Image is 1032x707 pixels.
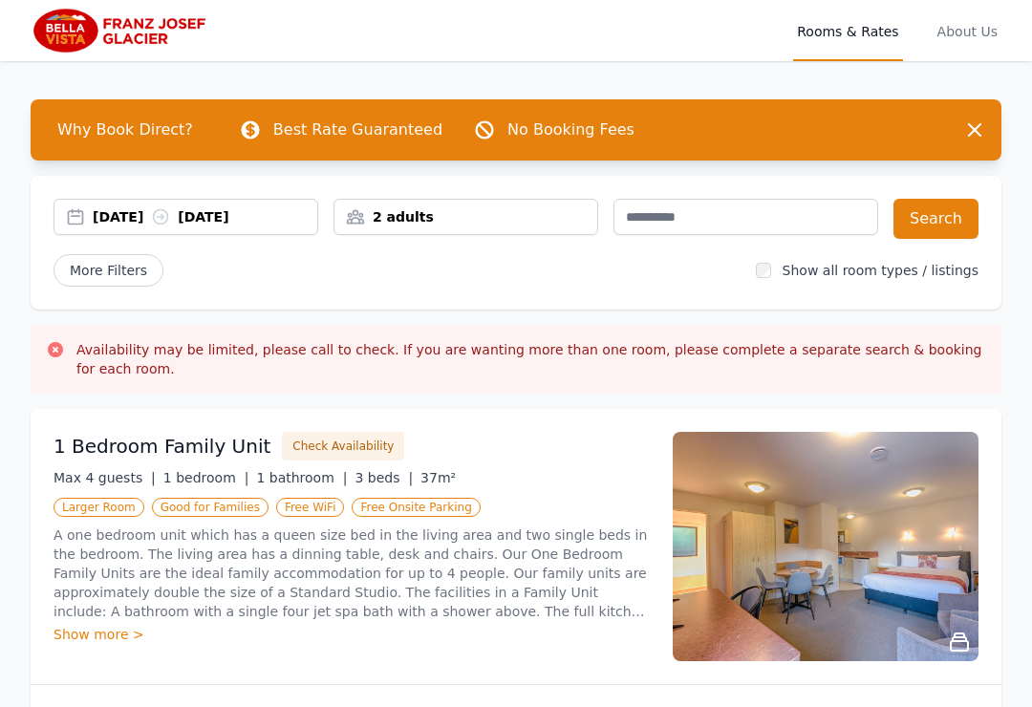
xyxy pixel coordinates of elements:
[276,498,345,517] span: Free WiFi
[352,498,480,517] span: Free Onsite Parking
[420,470,456,485] span: 37m²
[54,625,650,644] div: Show more >
[163,470,249,485] span: 1 bedroom |
[783,263,978,278] label: Show all room types / listings
[76,340,986,378] h3: Availability may be limited, please call to check. If you are wanting more than one room, please ...
[282,432,404,461] button: Check Availability
[54,498,144,517] span: Larger Room
[273,118,442,141] p: Best Rate Guaranteed
[54,254,163,287] span: More Filters
[507,118,634,141] p: No Booking Fees
[54,470,156,485] span: Max 4 guests |
[93,207,317,226] div: [DATE] [DATE]
[54,525,650,621] p: A one bedroom unit which has a queen size bed in the living area and two single beds in the bedro...
[152,498,269,517] span: Good for Families
[334,207,597,226] div: 2 adults
[355,470,413,485] span: 3 beds |
[42,111,208,149] span: Why Book Direct?
[893,199,978,239] button: Search
[54,433,270,460] h3: 1 Bedroom Family Unit
[256,470,347,485] span: 1 bathroom |
[31,8,214,54] img: Bella Vista Franz Josef Glacier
